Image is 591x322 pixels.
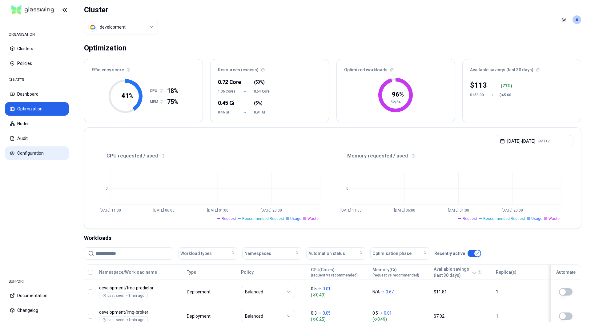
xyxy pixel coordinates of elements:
span: Usage [531,216,542,221]
p: 0.01 [384,310,392,316]
div: 1 [496,289,545,295]
button: Nodes [5,117,69,130]
p: 0.5 [311,286,316,292]
span: ( 0.49 ) [311,292,367,298]
div: CPU requested / used [92,152,332,160]
span: 1.36 Cores [218,89,236,94]
h1: MEM [150,99,160,104]
p: 113 [474,80,487,90]
span: Request [463,216,477,221]
p: 71 [502,83,507,89]
span: Optimisation phase [372,250,412,256]
div: $11.81 [434,289,491,295]
span: (request vs recommended) [311,273,358,278]
h1: Cluster [84,5,158,15]
div: Resources (excess) [211,59,329,77]
span: Automation status [308,250,345,256]
span: Recommended Request [242,216,284,221]
div: 0.72 Core [218,78,236,86]
tspan: [DATE] 11:00 [340,208,362,213]
div: Deployment [187,289,211,295]
button: Automation status [306,247,365,260]
h1: CPU [150,88,160,93]
button: Select a value [84,20,158,34]
button: Type [187,266,196,278]
p: 0.3 [311,310,316,316]
tspan: [DATE] 11:00 [100,208,121,213]
span: Waste [308,216,319,221]
p: Recently active [434,250,465,256]
p: 0.05 [323,310,331,316]
div: CLUSTER [5,74,69,86]
tspan: 96 % [392,91,404,98]
span: 0.64 Core [254,89,272,94]
div: Workloads [84,234,581,242]
tspan: 41 % [122,92,134,99]
span: 75% [167,97,179,106]
div: Deployment [187,313,211,319]
img: gcp [90,24,96,30]
p: N/A [372,289,380,295]
span: Recommended Request [483,216,525,221]
button: Policies [5,57,69,70]
div: $158.00 [470,93,485,97]
button: CPU(Cores)(request vs recommended) [311,266,358,278]
span: Waste [549,216,560,221]
div: 1 [496,313,545,319]
div: Policy [241,269,305,275]
button: Documentation [5,289,69,302]
div: Available savings (last 30 days) [463,59,581,77]
button: Configuration [5,146,69,160]
button: Workload types [178,247,237,260]
button: Available savings(last 30 days) [434,266,476,278]
div: ( %) [501,83,515,89]
span: Usage [290,216,301,221]
button: Optimisation phase [370,247,429,260]
button: Optimization [5,102,69,116]
span: 18% [167,86,179,95]
span: 53% [255,79,263,85]
span: ( ) [254,100,262,106]
span: 8.46 Gi [218,110,236,115]
span: 8.91 Gi [254,110,272,115]
span: (request vs recommended) [372,273,419,278]
button: Audit [5,132,69,145]
div: development [100,24,126,30]
span: Request [222,216,236,221]
div: Automate [554,269,578,275]
p: 0.01 [323,286,331,292]
div: 0.45 Gi [218,99,236,107]
div: $7.02 [434,313,491,319]
p: 0.67 [386,289,394,295]
div: Efficiency score [84,59,203,77]
div: $45.60 [500,93,514,97]
div: CPU(Cores) [311,267,358,278]
button: Replica(s) [496,266,517,278]
p: 0.5 [372,310,378,316]
div: SUPPORT [5,275,69,288]
div: Optimized workloads [337,59,455,77]
tspan: 0 [106,186,108,191]
img: GlassWing [9,3,57,17]
button: Clusters [5,42,69,55]
div: Optimization [84,42,127,54]
button: Namespace/Workload name [99,266,157,278]
button: Namespaces [242,247,301,260]
tspan: 52/54 [391,100,401,104]
span: 5% [255,100,261,106]
button: Changelog [5,304,69,317]
tspan: [DATE] 01:00 [207,208,228,213]
span: ( ) [254,79,265,85]
button: Memory(Gi)(request vs recommended) [372,266,419,278]
div: Memory(Gi) [372,267,419,278]
tspan: [DATE] 20:00 [502,208,523,213]
tspan: [DATE] 01:00 [448,208,469,213]
span: Namespaces [244,250,271,256]
tspan: [DATE] 06:00 [394,208,415,213]
span: GMT+2 [538,139,550,144]
button: Dashboard [5,87,69,101]
div: Last seen: <1min ago [103,293,144,298]
div: $ [470,80,487,90]
span: Workload types [180,250,212,256]
div: Memory requested / used [332,152,573,160]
